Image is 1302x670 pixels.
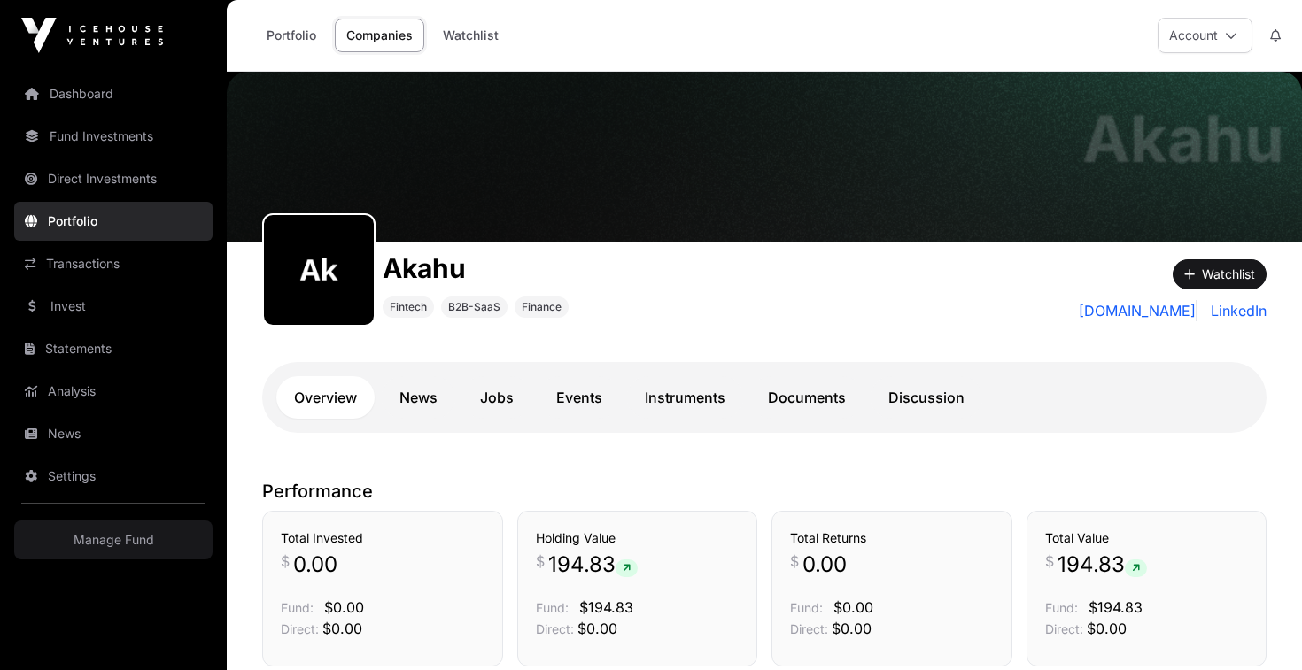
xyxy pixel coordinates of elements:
span: $194.83 [1089,598,1143,616]
span: $0.00 [1087,620,1127,637]
span: $ [1045,551,1054,572]
h1: Akahu [1082,107,1284,171]
a: News [14,414,213,453]
h1: Akahu [383,252,569,284]
a: Events [539,376,620,419]
a: Overview [276,376,375,419]
a: Documents [750,376,864,419]
span: $ [536,551,545,572]
span: Fund: [281,600,314,615]
p: Performance [262,479,1267,504]
h3: Total Invested [281,529,484,547]
span: $0.00 [833,598,873,616]
span: Direct: [1045,621,1083,636]
a: Manage Fund [14,520,213,559]
h3: Total Returns [790,529,994,547]
span: $0.00 [322,620,362,637]
span: 0.00 [802,551,847,579]
a: Invest [14,287,213,326]
a: Companies [335,19,424,52]
img: Akahu [227,72,1302,242]
a: Portfolio [255,19,328,52]
span: 194.83 [548,551,638,579]
a: Settings [14,457,213,496]
a: Analysis [14,372,213,411]
a: Watchlist [431,19,510,52]
button: Watchlist [1173,259,1267,289]
a: Portfolio [14,202,213,241]
h3: Holding Value [536,529,740,547]
span: 194.83 [1058,551,1147,579]
span: $0.00 [577,620,617,637]
span: Direct: [281,621,319,636]
span: Finance [522,300,562,314]
h3: Total Value [1045,529,1249,547]
a: Fund Investments [14,117,213,156]
span: $ [790,551,799,572]
a: News [382,376,455,419]
a: [DOMAIN_NAME] [1079,300,1197,321]
span: Fund: [536,600,569,615]
a: Statements [14,329,213,368]
span: 0.00 [293,551,337,579]
span: $194.83 [579,598,633,616]
span: Direct: [536,621,574,636]
nav: Tabs [276,376,1252,419]
a: Instruments [627,376,743,419]
span: $0.00 [324,598,364,616]
a: Jobs [462,376,531,419]
span: Direct: [790,621,828,636]
button: Account [1158,18,1252,53]
span: Fund: [790,600,823,615]
img: akahu426.png [271,222,367,318]
span: Fund: [1045,600,1078,615]
a: Transactions [14,244,213,283]
span: $0.00 [832,620,872,637]
span: Fintech [390,300,427,314]
img: Icehouse Ventures Logo [21,18,163,53]
a: Discussion [871,376,982,419]
a: Direct Investments [14,159,213,198]
span: $ [281,551,290,572]
a: Dashboard [14,74,213,113]
iframe: Chat Widget [1213,585,1302,670]
a: LinkedIn [1204,300,1267,321]
span: B2B-SaaS [448,300,500,314]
